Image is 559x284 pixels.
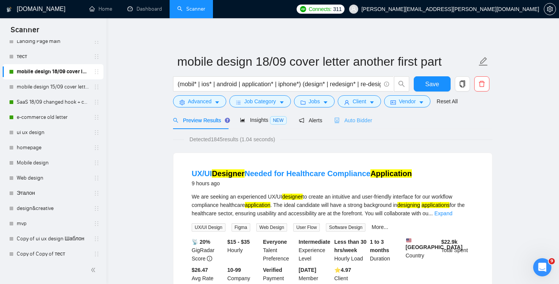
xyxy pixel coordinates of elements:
[353,97,366,106] span: Client
[17,49,89,64] a: тест
[173,95,226,107] button: settingAdvancedcaret-down
[256,223,287,232] span: Web Design
[293,223,320,232] span: User Flow
[188,97,211,106] span: Advanced
[399,97,416,106] span: Vendor
[17,186,89,201] a: Эталон
[299,239,330,245] b: Intermediate
[212,169,245,178] mark: Designer
[17,125,89,140] a: ui ux design
[244,97,276,106] span: Job Category
[17,34,89,49] a: Landing Page main
[338,95,381,107] button: userClientcaret-down
[192,192,474,218] div: We are seeking an experienced UX/UI to create an intuitive and user-friendly interface for our wo...
[227,239,250,245] b: $15 - $35
[368,238,404,263] div: Duration
[192,179,412,188] div: 9 hours ago
[478,57,488,66] span: edit
[370,239,389,253] b: 1 to 3 months
[192,223,226,232] span: UX/UI Design
[299,117,322,123] span: Alerts
[544,6,556,12] a: setting
[369,99,375,105] span: caret-down
[384,95,430,107] button: idcardVendorcaret-down
[94,38,100,44] span: holder
[94,114,100,120] span: holder
[406,238,411,243] img: 🇺🇸
[309,5,332,13] span: Connects:
[437,97,457,106] a: Reset All
[94,175,100,181] span: holder
[394,76,409,92] button: search
[455,80,470,87] span: copy
[262,238,297,263] div: Talent Preference
[351,6,356,12] span: user
[6,3,12,16] img: logo
[94,99,100,105] span: holder
[173,118,178,123] span: search
[178,79,381,89] input: Search Freelance Jobs...
[94,251,100,257] span: holder
[229,95,291,107] button: barsJob Categorycaret-down
[214,99,220,105] span: caret-down
[533,258,551,276] iframe: Intercom live chat
[434,210,452,216] a: Expand
[17,231,89,246] a: Copy of ui ux design Шаблон
[5,24,45,40] span: Scanner
[17,201,89,216] a: design&creative
[224,117,231,124] div: Tooltip anchor
[17,246,89,262] a: Copy of Copy of тест
[226,238,262,263] div: Hourly
[89,6,112,12] a: homeHome
[94,236,100,242] span: holder
[429,210,433,216] span: ...
[179,99,185,105] span: setting
[17,155,89,170] a: Mobile design
[397,202,420,208] mark: designing
[17,95,89,110] a: SaaS 18/09 changed hook + case + final question
[17,170,89,186] a: Web design
[334,117,372,123] span: Auto Bidder
[207,256,212,261] span: info-circle
[94,160,100,166] span: holder
[17,110,89,125] a: e-commerce old letter
[425,79,439,89] span: Save
[236,99,241,105] span: bars
[475,80,489,87] span: delete
[549,258,555,264] span: 9
[94,69,100,75] span: holder
[299,267,316,273] b: [DATE]
[282,194,303,200] mark: designer
[270,116,287,125] span: NEW
[297,238,333,263] div: Experience Level
[391,99,396,105] span: idcard
[192,267,208,273] b: $26.47
[127,6,162,12] a: dashboardDashboard
[440,238,475,263] div: Total Spent
[334,239,367,253] b: Less than 30 hrs/week
[326,223,365,232] span: Software Design
[323,99,328,105] span: caret-down
[300,6,306,12] img: upwork-logo.png
[263,267,283,273] b: Verified
[177,6,205,12] a: searchScanner
[279,99,284,105] span: caret-down
[192,239,210,245] b: 📡 20%
[240,117,286,123] span: Insights
[544,3,556,15] button: setting
[294,95,335,107] button: folderJobscaret-down
[94,205,100,211] span: holder
[17,216,89,231] a: mvp
[177,52,477,71] input: Scanner name...
[94,145,100,151] span: holder
[300,99,306,105] span: folder
[192,169,412,178] a: UX/UIDesignerNeeded for Healthcare ComplianceApplication
[240,117,245,123] span: area-chart
[94,190,100,196] span: holder
[419,99,424,105] span: caret-down
[173,117,228,123] span: Preview Results
[190,238,226,263] div: GigRadar Score
[309,97,320,106] span: Jobs
[94,129,100,136] span: holder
